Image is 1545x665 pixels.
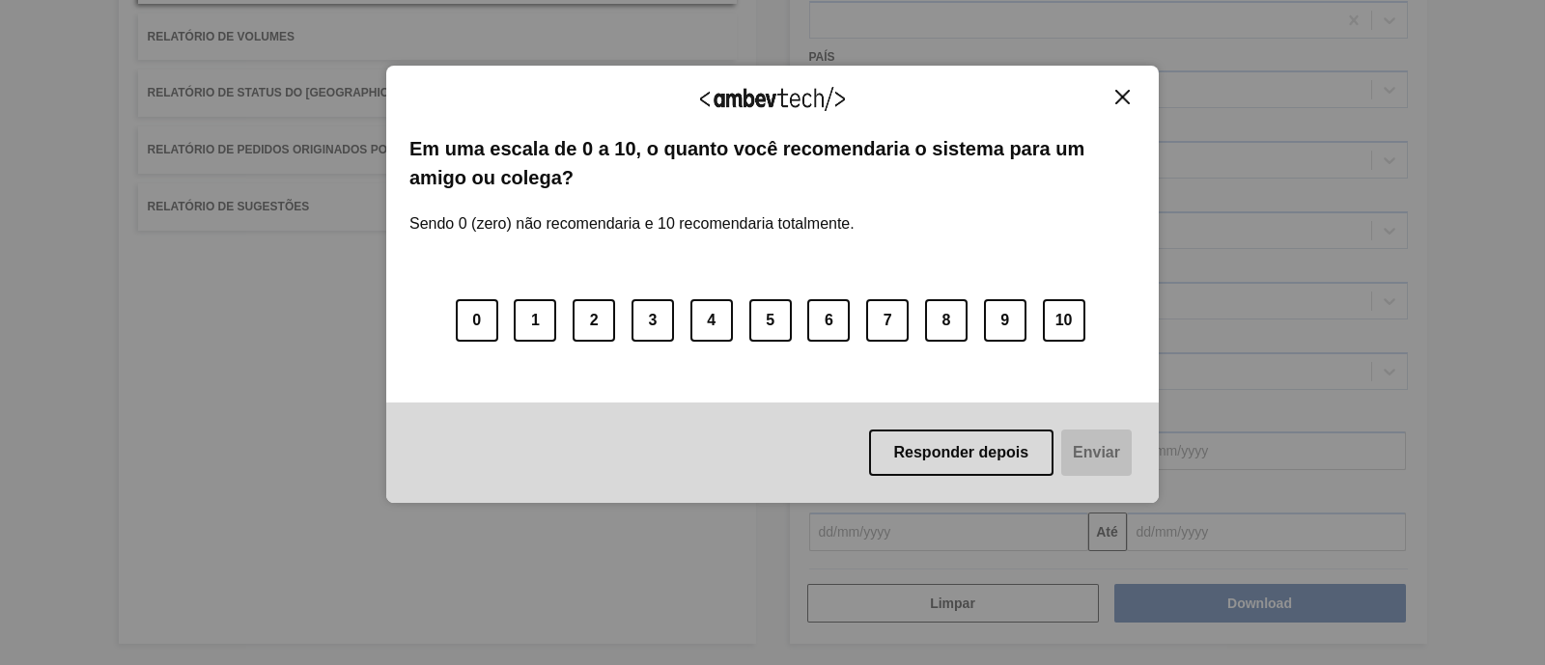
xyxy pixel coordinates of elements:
button: 1 [514,299,556,342]
label: Em uma escala de 0 a 10, o quanto você recomendaria o sistema para um amigo ou colega? [409,134,1136,193]
button: 6 [807,299,850,342]
button: 10 [1043,299,1085,342]
button: 9 [984,299,1026,342]
label: Sendo 0 (zero) não recomendaria e 10 recomendaria totalmente. [409,192,855,233]
button: Close [1110,89,1136,105]
button: 4 [690,299,733,342]
img: Close [1115,90,1130,104]
button: 0 [456,299,498,342]
button: 2 [573,299,615,342]
button: 5 [749,299,792,342]
button: 3 [632,299,674,342]
button: 8 [925,299,968,342]
button: 7 [866,299,909,342]
button: Responder depois [869,429,1054,476]
img: Logo Ambevtech [700,87,845,111]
